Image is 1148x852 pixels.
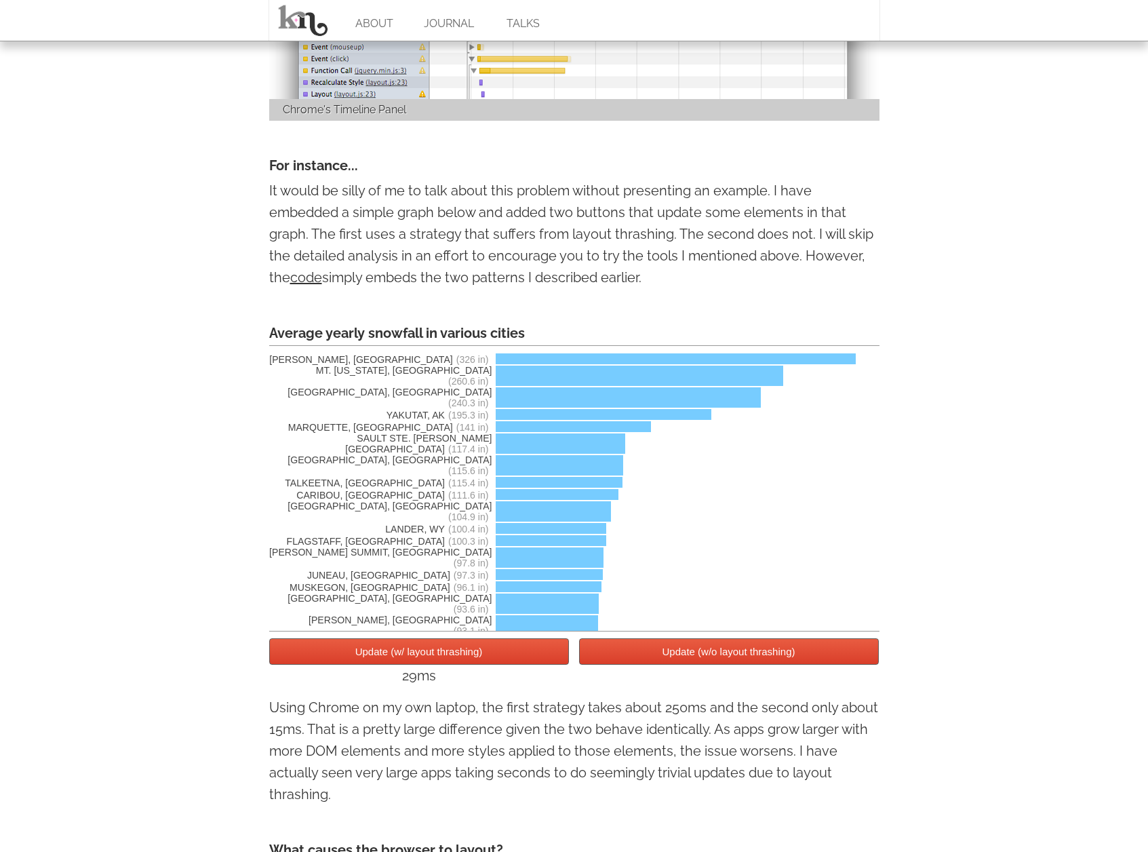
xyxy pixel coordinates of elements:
[579,638,879,665] button: Update (w/o layout thrashing)
[269,582,492,593] span: MUSKEGON, [GEOGRAPHIC_DATA]
[269,615,492,636] span: [PERSON_NAME], [GEOGRAPHIC_DATA]
[448,398,489,408] span: (240.3 in)
[454,582,489,593] span: (96.1 in)
[456,354,489,365] span: (326 in)
[269,593,492,615] span: [GEOGRAPHIC_DATA], [GEOGRAPHIC_DATA]
[269,99,879,121] div: Chrome's Timeline Panel
[456,422,489,433] span: (141 in)
[269,410,492,421] span: YAKUTAT, AK
[448,490,489,501] span: (111.6 in)
[269,433,492,454] span: SAULT STE. [PERSON_NAME][GEOGRAPHIC_DATA]
[269,354,492,365] span: [PERSON_NAME], [GEOGRAPHIC_DATA]
[269,501,492,522] span: [GEOGRAPHIC_DATA], [GEOGRAPHIC_DATA]
[269,478,492,488] span: TALKEETNA, [GEOGRAPHIC_DATA]
[448,478,489,488] span: (115.4 in)
[269,524,492,535] span: LANDER, WY
[269,454,492,476] span: [GEOGRAPHIC_DATA], [GEOGRAPHIC_DATA]
[454,570,489,581] span: (97.3 in)
[269,387,492,408] span: [GEOGRAPHIC_DATA], [GEOGRAPHIC_DATA]
[269,422,492,433] span: MARQUETTE, [GEOGRAPHIC_DATA]
[269,697,879,805] p: Using Chrome on my own laptop, the first strategy takes about 250ms and the second only about 15m...
[448,376,489,387] span: (260.6 in)
[269,180,879,288] p: It would be silly of me to talk about this problem without presenting an example. I have embedded...
[269,547,492,568] span: [PERSON_NAME] SUMMIT, [GEOGRAPHIC_DATA]
[448,410,489,421] span: (195.3 in)
[448,524,489,535] span: (100.4 in)
[448,511,489,522] span: (104.9 in)
[269,155,879,176] h4: For instance...
[454,604,489,615] span: (93.6 in)
[269,638,569,665] button: Update (w/ layout thrashing)
[448,444,489,454] span: (117.4 in)
[448,465,489,476] span: (115.6 in)
[269,536,492,547] span: FLAGSTAFF, [GEOGRAPHIC_DATA]
[269,490,492,501] span: CARIBOU, [GEOGRAPHIC_DATA]
[454,625,489,636] span: (93.1 in)
[269,322,879,346] div: Average yearly snowfall in various cities
[454,558,489,568] span: (97.8 in)
[269,365,492,387] span: MT. [US_STATE], [GEOGRAPHIC_DATA]
[448,536,489,547] span: (100.3 in)
[290,269,322,286] a: code
[269,665,569,686] div: 29ms
[269,570,492,581] span: JUNEAU, [GEOGRAPHIC_DATA]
